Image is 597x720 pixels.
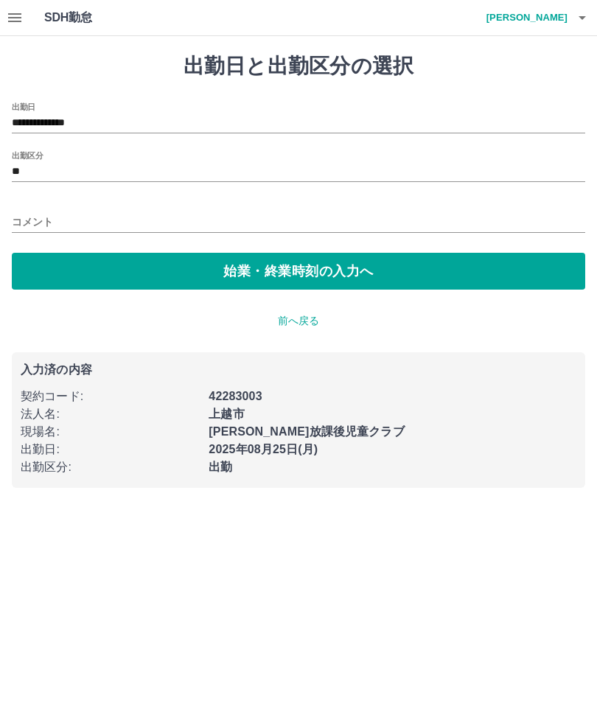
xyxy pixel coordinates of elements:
[21,364,576,376] p: 入力済の内容
[12,101,35,112] label: 出勤日
[12,313,585,329] p: 前へ戻る
[209,425,404,438] b: [PERSON_NAME]放課後児童クラブ
[209,408,244,420] b: 上越市
[12,54,585,79] h1: 出勤日と出勤区分の選択
[21,423,200,441] p: 現場名 :
[209,461,232,473] b: 出勤
[209,390,262,402] b: 42283003
[21,388,200,405] p: 契約コード :
[209,443,318,455] b: 2025年08月25日(月)
[21,405,200,423] p: 法人名 :
[21,441,200,458] p: 出勤日 :
[21,458,200,476] p: 出勤区分 :
[12,150,43,161] label: 出勤区分
[12,253,585,290] button: 始業・終業時刻の入力へ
